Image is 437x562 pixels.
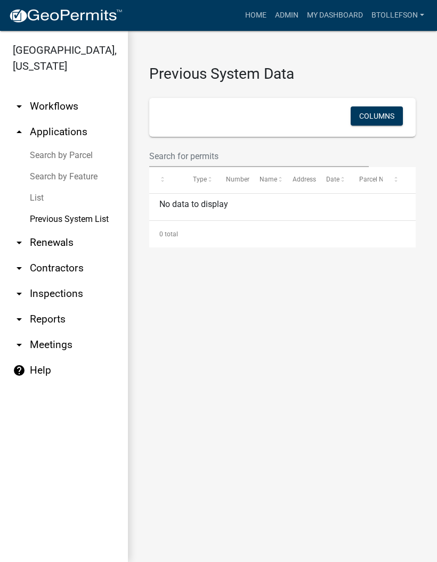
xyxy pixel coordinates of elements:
[13,236,26,249] i: arrow_drop_down
[13,126,26,138] i: arrow_drop_up
[13,338,26,351] i: arrow_drop_down
[249,167,283,193] datatable-header-cell: Name
[149,194,416,220] div: No data to display
[293,176,316,183] span: Address
[260,176,277,183] span: Name
[316,167,350,193] datatable-header-cell: Date
[13,287,26,300] i: arrow_drop_down
[349,167,383,193] datatable-header-cell: Parcel Number
[149,221,416,247] div: 0 total
[271,5,303,26] a: Admin
[149,52,416,85] h3: Previous System Data
[183,167,216,193] datatable-header-cell: Type
[149,145,369,167] input: Search for permits
[367,5,428,26] a: btollefson
[193,176,207,183] span: Type
[326,176,339,183] span: Date
[216,167,249,193] datatable-header-cell: Number
[226,176,249,183] span: Number
[13,262,26,275] i: arrow_drop_down
[303,5,367,26] a: My Dashboard
[359,176,402,183] span: Parcel Number
[13,364,26,377] i: help
[351,106,403,126] button: Columns
[241,5,271,26] a: Home
[13,313,26,326] i: arrow_drop_down
[282,167,316,193] datatable-header-cell: Address
[13,100,26,113] i: arrow_drop_down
